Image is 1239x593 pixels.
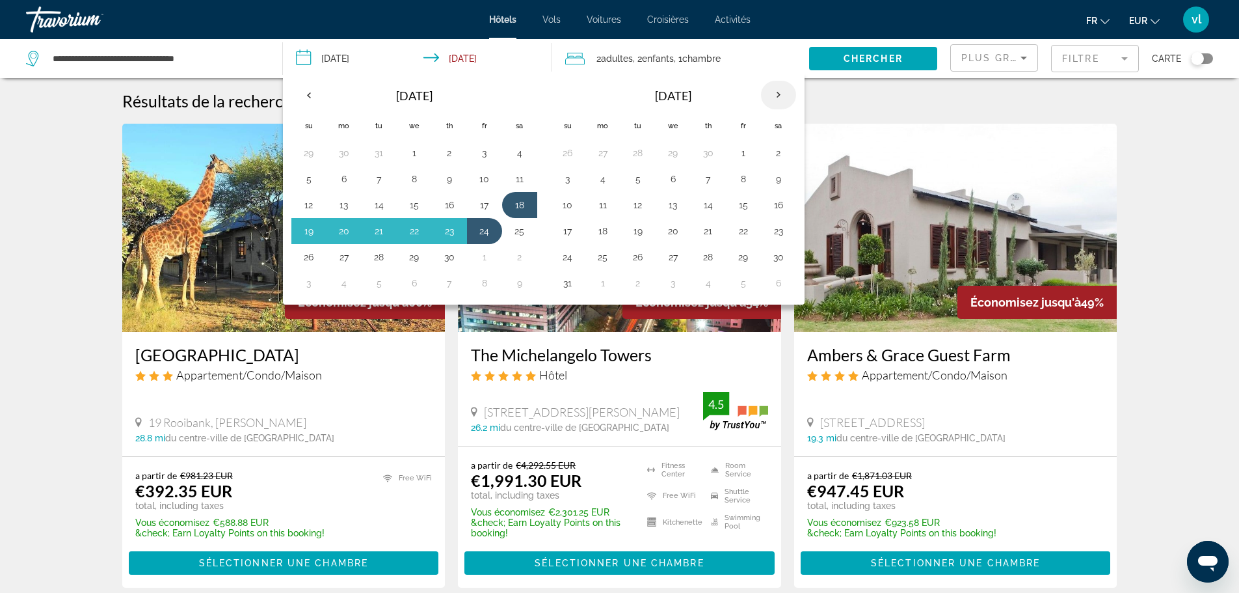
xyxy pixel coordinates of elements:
[509,170,530,188] button: Day 11
[484,405,680,419] span: [STREET_ADDRESS][PERSON_NAME]
[135,470,177,481] span: a partir de
[703,396,729,412] div: 4.5
[474,274,495,292] button: Day 8
[377,470,432,486] li: Free WiFi
[165,433,334,443] span: du centre-ville de [GEOGRAPHIC_DATA]
[471,507,631,517] p: €2,301.25 EUR
[761,80,796,110] button: Next month
[593,274,613,292] button: Day 1
[628,248,648,266] button: Day 26
[439,248,460,266] button: Day 30
[807,470,849,481] span: a partir de
[439,196,460,214] button: Day 16
[135,345,433,365] h3: [GEOGRAPHIC_DATA]
[542,14,561,25] a: Vols
[809,47,937,70] button: Chercher
[698,222,719,240] button: Day 21
[601,53,633,64] span: Adultes
[704,460,768,479] li: Room Service
[663,274,684,292] button: Day 3
[733,274,754,292] button: Day 5
[404,170,425,188] button: Day 8
[682,53,721,64] span: Chambre
[698,144,719,162] button: Day 30
[807,517,881,528] span: Vous économisez
[404,248,425,266] button: Day 29
[516,460,576,471] del: €4,292.55 EUR
[807,345,1104,365] a: Ambers & Grace Guest Farm
[593,248,613,266] button: Day 25
[587,14,621,25] span: Voitures
[1129,11,1160,30] button: Change currency
[715,14,751,25] a: Activités
[663,144,684,162] button: Day 29
[26,3,156,36] a: Travorium
[628,196,648,214] button: Day 12
[471,422,500,433] span: 26.2 mi
[299,248,319,266] button: Day 26
[464,555,775,569] a: Sélectionner une chambre
[404,274,425,292] button: Day 6
[471,368,768,382] div: 5 star Hotel
[474,248,495,266] button: Day 1
[369,248,390,266] button: Day 28
[733,170,754,188] button: Day 8
[642,53,674,64] span: Enfants
[1181,53,1213,64] button: Toggle map
[807,368,1104,382] div: 4 star Apartment
[871,558,1040,568] span: Sélectionner une chambre
[326,80,502,111] th: [DATE]
[539,368,567,382] span: Hôtel
[439,170,460,188] button: Day 9
[1179,6,1213,33] button: User Menu
[176,368,322,382] span: Appartement/Condo/Maison
[593,170,613,188] button: Day 4
[404,144,425,162] button: Day 1
[474,196,495,214] button: Day 17
[471,460,513,471] span: a partir de
[1152,49,1181,68] span: Carte
[557,144,578,162] button: Day 26
[628,222,648,240] button: Day 19
[369,222,390,240] button: Day 21
[471,507,545,517] span: Vous économisez
[596,49,633,68] span: 2
[474,144,495,162] button: Day 3
[509,222,530,240] button: Day 25
[704,512,768,532] li: Swimming Pool
[801,555,1111,569] a: Sélectionner une chambre
[552,39,809,78] button: Travelers: 2 adults, 2 children
[593,222,613,240] button: Day 18
[135,517,325,528] p: €588.88 EUR
[122,91,353,111] h1: Résultats de la recherche d'hôtel
[1187,541,1229,583] iframe: Bouton de lancement de la fenêtre de messagerie
[474,222,495,240] button: Day 24
[703,392,768,430] img: trustyou-badge.svg
[369,196,390,214] button: Day 14
[647,14,689,25] a: Croisières
[628,144,648,162] button: Day 28
[768,144,789,162] button: Day 2
[593,196,613,214] button: Day 11
[404,196,425,214] button: Day 15
[801,551,1111,575] button: Sélectionner une chambre
[135,481,232,501] ins: €392.35 EUR
[299,144,319,162] button: Day 29
[807,501,996,511] p: total, including taxes
[509,196,530,214] button: Day 18
[471,471,581,490] ins: €1,991.30 EUR
[464,551,775,575] button: Sélectionner une chambre
[471,490,631,501] p: total, including taxes
[334,222,354,240] button: Day 20
[369,274,390,292] button: Day 5
[807,517,996,528] p: €923.58 EUR
[733,196,754,214] button: Day 15
[439,222,460,240] button: Day 23
[641,512,704,532] li: Kitchenette
[733,144,754,162] button: Day 1
[439,274,460,292] button: Day 7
